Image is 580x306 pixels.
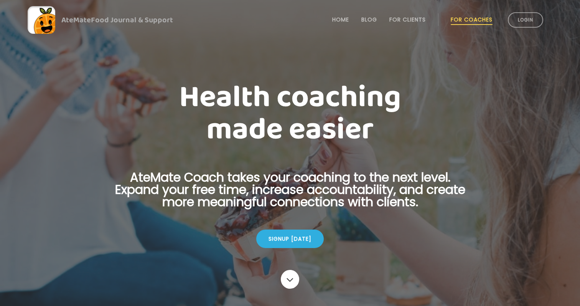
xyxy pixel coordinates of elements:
[332,17,349,23] a: Home
[508,12,543,28] a: Login
[103,81,477,146] h1: Health coaching made easier
[91,14,173,26] span: Food Journal & Support
[361,17,377,23] a: Blog
[103,171,477,217] p: AteMate Coach takes your coaching to the next level. Expand your free time, increase accountabili...
[389,17,426,23] a: For Clients
[451,17,493,23] a: For Coaches
[55,14,173,26] div: AteMate
[28,6,552,34] a: AteMateFood Journal & Support
[256,230,324,248] div: Signup [DATE]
